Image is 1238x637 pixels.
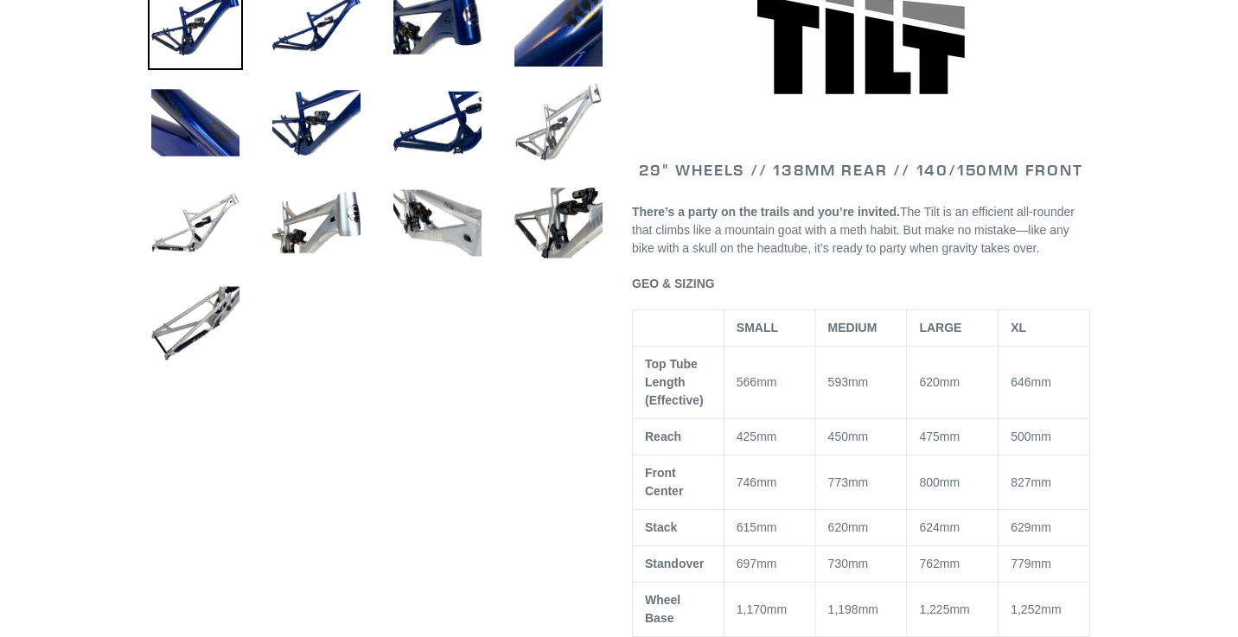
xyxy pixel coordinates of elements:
span: The Tilt is an efficient all-rounder that climbs like a mountain goat with a meth habit. But make... [632,205,1075,255]
img: Load image into Gallery viewer, TILT - Frameset [148,75,243,170]
td: 697mm [724,546,815,583]
span: 620mm [828,520,869,534]
td: 566mm [724,347,815,419]
td: 746mm [724,455,815,510]
img: Load image into Gallery viewer, TILT - Frameset [390,175,485,271]
td: 1,198mm [815,583,907,637]
td: 762mm [907,546,999,583]
b: There’s a party on the trails and you’re invited. [632,205,900,219]
td: 646mm [999,347,1090,419]
td: 827mm [999,455,1090,510]
span: MEDIUM [828,321,877,334]
span: 29" WHEELS // 138mm REAR // 140/150mm FRONT [639,160,1082,180]
span: Stack [645,520,677,534]
td: 779mm [999,546,1090,583]
td: 475mm [907,419,999,455]
img: Load image into Gallery viewer, TILT - Frameset [148,175,243,271]
td: 800mm [907,455,999,510]
span: LARGE [919,321,961,334]
td: 500mm [999,419,1090,455]
img: Load image into Gallery viewer, TILT - Frameset [148,276,243,371]
span: Wheel Base [645,593,680,625]
span: XL [1011,321,1026,334]
img: Load image into Gallery viewer, TILT - Frameset [511,175,606,271]
span: Top Tube Length (Effective) [645,357,704,407]
td: 730mm [815,546,907,583]
img: Load image into Gallery viewer, TILT - Frameset [390,75,485,170]
img: Load image into Gallery viewer, TILT - Frameset [269,175,364,271]
span: 615mm [737,520,777,534]
td: 620mm [907,347,999,419]
td: 1,252mm [999,583,1090,637]
span: 624mm [919,520,960,534]
span: Reach [645,430,681,443]
td: 773mm [815,455,907,510]
span: SMALL [737,321,778,334]
td: 1,170mm [724,583,815,637]
td: 1,225mm [907,583,999,637]
td: 450mm [815,419,907,455]
span: Front Center [645,466,683,498]
img: Load image into Gallery viewer, TILT - Frameset [511,75,606,170]
span: Standover [645,557,704,570]
span: GEO & SIZING [632,277,715,290]
span: 629mm [1011,520,1051,534]
td: 425mm [724,419,815,455]
img: Load image into Gallery viewer, TILT - Frameset [269,75,364,170]
td: 593mm [815,347,907,419]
